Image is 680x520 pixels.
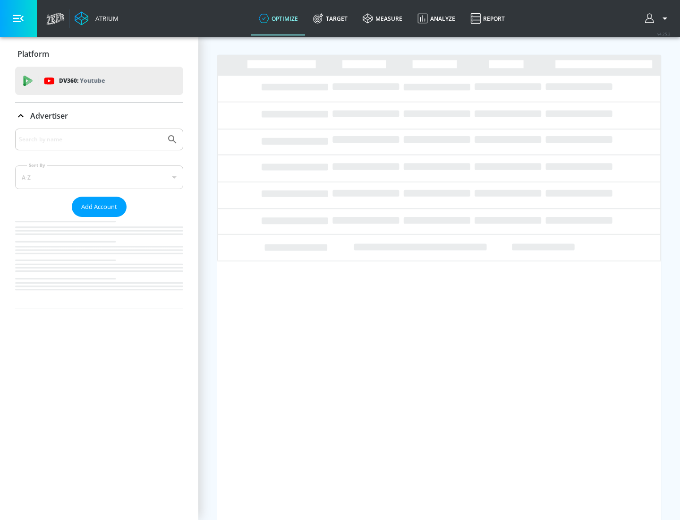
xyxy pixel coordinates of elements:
span: v 4.25.2 [657,31,671,36]
a: Atrium [75,11,119,26]
p: DV360: [59,76,105,86]
button: Add Account [72,197,127,217]
div: Platform [15,41,183,67]
div: Advertiser [15,129,183,309]
div: Advertiser [15,103,183,129]
p: Advertiser [30,111,68,121]
a: Report [463,1,512,35]
p: Youtube [80,76,105,86]
a: measure [355,1,410,35]
label: Sort By [27,162,47,168]
a: optimize [251,1,306,35]
nav: list of Advertiser [15,217,183,309]
span: Add Account [81,201,117,212]
div: A-Z [15,165,183,189]
div: DV360: Youtube [15,67,183,95]
input: Search by name [19,133,162,146]
p: Platform [17,49,49,59]
a: Analyze [410,1,463,35]
div: Atrium [92,14,119,23]
a: Target [306,1,355,35]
